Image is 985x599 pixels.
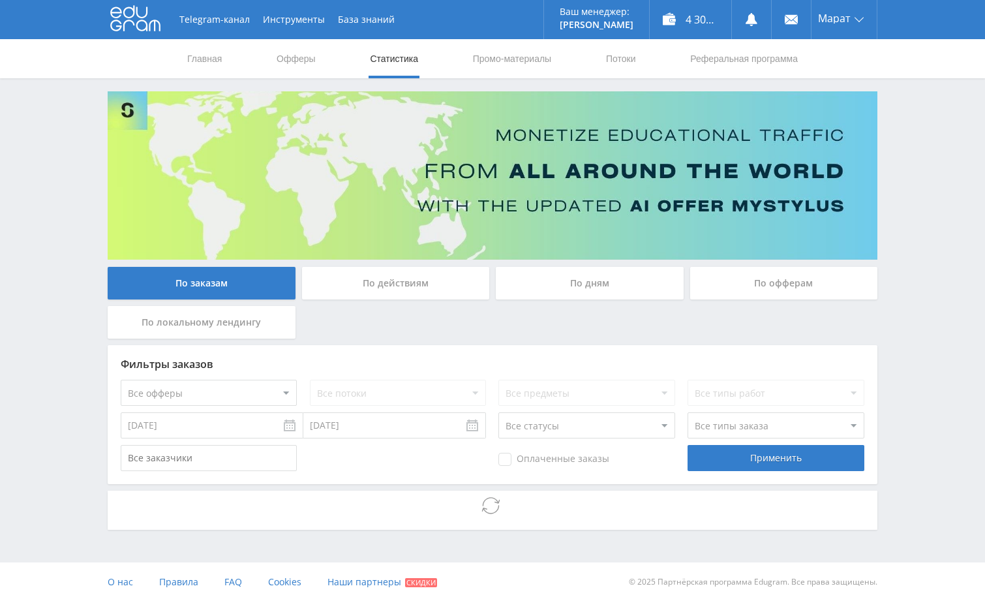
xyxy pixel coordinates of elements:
span: FAQ [224,576,242,588]
div: Фильтры заказов [121,358,864,370]
div: По дням [496,267,684,299]
span: Оплаченные заказы [498,453,609,466]
a: Главная [186,39,223,78]
a: Статистика [369,39,419,78]
div: По действиям [302,267,490,299]
a: Промо-материалы [472,39,553,78]
div: По заказам [108,267,295,299]
a: Потоки [605,39,637,78]
img: Banner [108,91,877,260]
span: Cookies [268,576,301,588]
p: Ваш менеджер: [560,7,633,17]
span: Правила [159,576,198,588]
a: Реферальная программа [689,39,799,78]
div: По локальному лендингу [108,306,295,339]
span: Марат [818,13,851,23]
span: О нас [108,576,133,588]
input: Все заказчики [121,445,297,471]
span: Наши партнеры [327,576,401,588]
p: [PERSON_NAME] [560,20,633,30]
span: Скидки [405,578,437,587]
div: Применить [688,445,864,471]
a: Офферы [275,39,317,78]
div: По офферам [690,267,878,299]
